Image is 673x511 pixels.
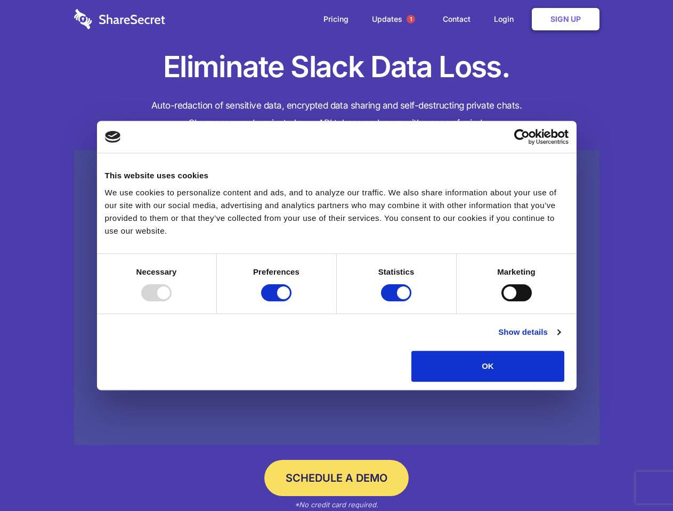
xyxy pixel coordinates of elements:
div: This website uses cookies [105,169,569,182]
div: We use cookies to personalize content and ads, and to analyze our traffic. We also share informat... [105,186,569,237]
h1: Eliminate Slack Data Loss. [74,48,599,86]
a: Usercentrics Cookiebot - opens in a new window [475,129,569,145]
a: Contact [432,3,481,36]
strong: Necessary [136,267,177,276]
a: Schedule a Demo [264,460,409,496]
a: Sign Up [532,8,599,30]
strong: Marketing [497,267,536,276]
em: *No credit card required. [295,500,378,509]
img: logo [105,131,121,143]
strong: Statistics [378,267,415,276]
strong: Preferences [253,267,299,276]
img: logo-wordmark-white-trans-d4663122ce5f474addd5e946df7df03e33cb6a1c49d2221995e7729f52c070b2.svg [74,9,165,29]
a: Pricing [313,3,359,36]
a: Wistia video thumbnail [74,150,599,446]
a: Show details [498,326,560,339]
span: 1 [407,15,415,23]
button: OK [411,351,564,382]
a: Login [483,3,530,36]
h4: Auto-redaction of sensitive data, encrypted data sharing and self-destructing private chats. Shar... [74,97,599,132]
